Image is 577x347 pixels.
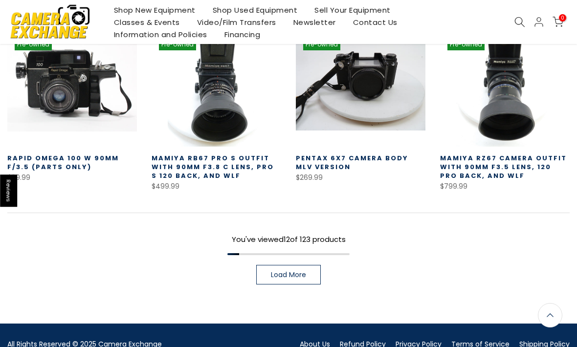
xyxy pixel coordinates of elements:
a: Rapid Omega 100 w 90mm f/3.5 (Parts Only) [7,153,119,172]
a: Contact Us [344,16,406,28]
span: You've viewed of 123 products [232,234,346,244]
a: 0 [553,17,563,27]
a: Shop Used Equipment [204,4,306,16]
div: $99.99 [7,172,137,184]
span: Load More [271,271,306,278]
a: Video/Film Transfers [188,16,285,28]
a: Newsletter [285,16,344,28]
a: Mamiya RB67 Pro S Outfit with 90MM F3.8 C Lens, Pro S 120 Back, and WLF [152,153,274,180]
a: Pentax 6X7 Camera Body MLV Version [296,153,408,172]
a: Mamiya RZ67 Camera Outfit with 90MM F3.5 Lens, 120 Pro Back, and WLF [440,153,567,180]
div: $499.99 [152,180,281,193]
a: Back to the top [538,303,562,327]
a: Shop New Equipment [105,4,204,16]
a: Information and Policies [105,28,216,41]
span: 12 [284,234,290,244]
div: $799.99 [440,180,570,193]
a: Load More [256,265,321,284]
a: Classes & Events [105,16,188,28]
div: $269.99 [296,172,425,184]
a: Financing [216,28,269,41]
a: Sell Your Equipment [306,4,399,16]
span: 0 [559,14,566,22]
